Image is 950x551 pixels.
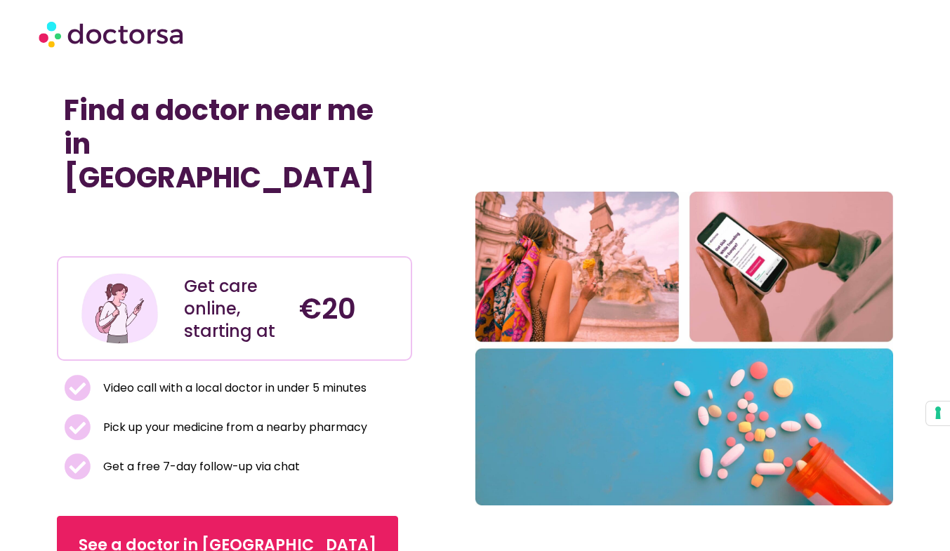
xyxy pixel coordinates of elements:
span: Get a free 7-day follow-up via chat [100,457,300,477]
div: Get care online, starting at [184,275,285,343]
img: Illustration depicting a young woman in a casual outfit, engaged with her smartphone. She has a p... [79,268,160,349]
h1: Find a doctor near me in [GEOGRAPHIC_DATA] [64,93,405,194]
span: Pick up your medicine from a nearby pharmacy [100,418,367,437]
iframe: Customer reviews powered by Trustpilot [64,208,275,225]
img: A collage of three pictures. Healthy female traveler enjoying her vacation in Rome, Italy. Someon... [475,192,893,505]
iframe: Customer reviews powered by Trustpilot [64,225,405,242]
h4: €20 [299,292,400,326]
button: Your consent preferences for tracking technologies [926,401,950,425]
span: Video call with a local doctor in under 5 minutes [100,378,367,398]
